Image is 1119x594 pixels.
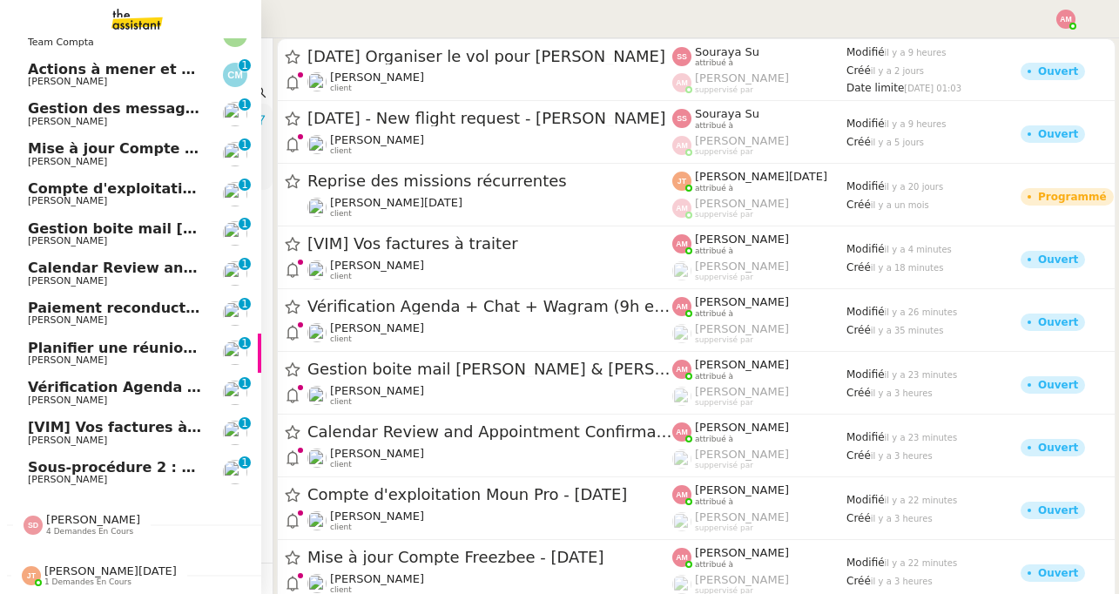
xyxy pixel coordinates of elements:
[1038,442,1078,453] div: Ouvert
[846,494,885,506] span: Modifié
[28,37,94,48] span: Team Compta
[1038,192,1107,202] div: Programmé
[672,546,846,569] app-user-label: attribué à
[241,298,248,314] p: 1
[1038,317,1078,327] div: Ouvert
[885,119,947,129] span: il y a 9 heures
[846,82,904,94] span: Date limite
[672,234,691,253] img: svg
[330,572,424,585] span: [PERSON_NAME]
[1038,380,1078,390] div: Ouvert
[672,483,846,506] app-user-label: attribué à
[307,361,672,377] span: Gestion boite mail [PERSON_NAME] & [PERSON_NAME] - [DATE]
[239,59,251,71] nz-badge-sup: 1
[885,245,952,254] span: il y a 4 minutes
[695,260,789,273] span: [PERSON_NAME]
[330,334,352,344] span: client
[695,45,759,58] span: Souraya Su
[28,379,419,395] span: Vérification Agenda + Chat + Wagram (9h et 14h)
[330,196,462,209] span: [PERSON_NAME][DATE]
[28,275,107,287] span: [PERSON_NAME]
[846,575,871,587] span: Créé
[672,109,691,128] img: svg
[846,136,871,148] span: Créé
[885,48,947,57] span: il y a 9 heures
[695,461,753,470] span: suppervisé par
[239,179,251,191] nz-badge-sup: 1
[672,295,846,318] app-user-label: attribué à
[223,63,247,87] img: svg
[24,516,43,535] img: svg
[46,527,133,537] span: 4 demandes en cours
[307,173,672,189] span: Reprise des missions récurrentes
[672,575,691,594] img: users%2FoFdbodQ3TgNoWt9kP3GXAs5oaCq1%2Favatar%2Fprofile-pic.png
[241,98,248,114] p: 1
[239,258,251,270] nz-badge-sup: 1
[672,448,846,470] app-user-label: suppervisé par
[904,84,961,93] span: [DATE] 01:03
[28,435,107,446] span: [PERSON_NAME]
[846,118,885,130] span: Modifié
[307,511,327,530] img: users%2FAXgjBsdPtrYuxuZvIJjRexEdqnq2%2Favatar%2F1599931753966.jpeg
[871,388,933,398] span: il y a 3 heures
[307,510,672,532] app-user-detailed-label: client
[223,381,247,405] img: users%2F9GXHdUEgf7ZlSXdwo7B3iBDT3M02%2Favatar%2Fimages.jpeg
[885,307,958,317] span: il y a 26 minutes
[871,66,924,76] span: il y a 2 jours
[330,84,352,93] span: client
[695,184,733,193] span: attribué à
[223,301,247,326] img: users%2F9GXHdUEgf7ZlSXdwo7B3iBDT3M02%2Favatar%2Fimages.jpeg
[871,326,944,335] span: il y a 35 minutes
[1038,505,1078,516] div: Ouvert
[672,322,846,345] app-user-label: suppervisé par
[223,341,247,365] img: users%2FYpHCMxs0fyev2wOt2XOQMyMzL3F3%2Favatar%2Fb1d7cab4-399e-487a-a9b0-3b1e57580435
[330,384,424,397] span: [PERSON_NAME]
[695,134,789,147] span: [PERSON_NAME]
[695,358,789,371] span: [PERSON_NAME]
[846,324,871,336] span: Créé
[695,573,789,586] span: [PERSON_NAME]
[330,272,352,281] span: client
[695,372,733,381] span: attribué à
[672,385,846,408] app-user-label: suppervisé par
[672,422,691,442] img: svg
[1038,254,1078,265] div: Ouvert
[241,218,248,233] p: 1
[307,196,672,219] app-user-detailed-label: client
[672,360,691,379] img: svg
[695,58,733,68] span: attribué à
[695,497,733,507] span: attribué à
[871,263,944,273] span: il y a 18 minutes
[28,419,243,435] span: [VIM] Vos factures à traiter
[307,133,672,156] app-user-detailed-label: client
[44,564,177,577] span: [PERSON_NAME][DATE]
[672,197,846,219] app-user-label: suppervisé par
[695,246,733,256] span: attribué à
[672,261,691,280] img: users%2FoFdbodQ3TgNoWt9kP3GXAs5oaCq1%2Favatar%2Fprofile-pic.png
[672,172,691,191] img: svg
[241,138,248,154] p: 1
[1038,66,1078,77] div: Ouvert
[239,298,251,310] nz-badge-sup: 1
[846,512,871,524] span: Créé
[695,107,759,120] span: Souraya Su
[695,295,789,308] span: [PERSON_NAME]
[672,107,846,130] app-user-label: attribué à
[241,337,248,353] p: 1
[672,233,846,255] app-user-label: attribué à
[695,147,753,157] span: suppervisé par
[695,546,789,559] span: [PERSON_NAME]
[695,421,789,434] span: [PERSON_NAME]
[307,447,672,469] app-user-detailed-label: client
[239,138,251,151] nz-badge-sup: 1
[307,487,672,503] span: Compte d'exploitation Moun Pro - [DATE]
[695,210,753,219] span: suppervisé par
[330,321,424,334] span: [PERSON_NAME]
[695,121,733,131] span: attribué à
[28,76,107,87] span: [PERSON_NAME]
[330,209,352,219] span: client
[695,523,753,533] span: suppervisé par
[223,102,247,126] img: users%2F37wbV9IbQuXMU0UH0ngzBXzaEe12%2Favatar%2Fcba66ece-c48a-48c8-9897-a2adc1834457
[846,180,885,192] span: Modifié
[46,513,140,526] span: [PERSON_NAME]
